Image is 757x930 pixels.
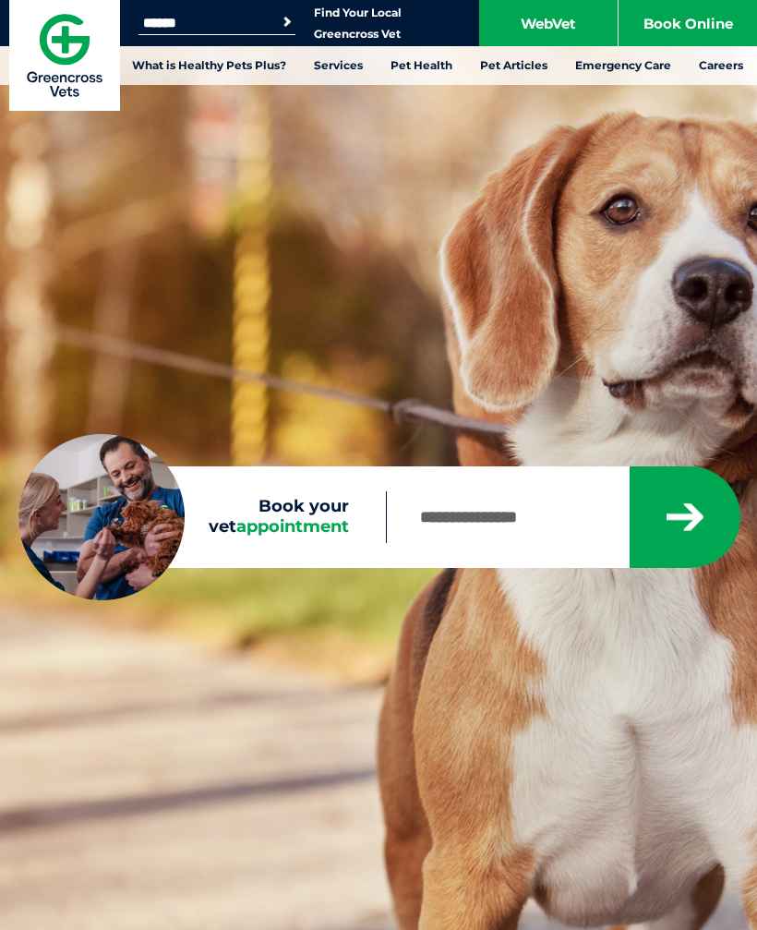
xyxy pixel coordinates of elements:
span: appointment [236,516,349,537]
a: Find Your Local Greencross Vet [314,6,402,42]
a: Services [300,46,377,85]
a: Emergency Care [561,46,685,85]
a: Pet Articles [466,46,561,85]
a: Careers [685,46,757,85]
a: Pet Health [377,46,466,85]
button: Search [278,13,296,31]
a: What is Healthy Pets Plus? [118,46,300,85]
label: Book your vet [18,497,386,537]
